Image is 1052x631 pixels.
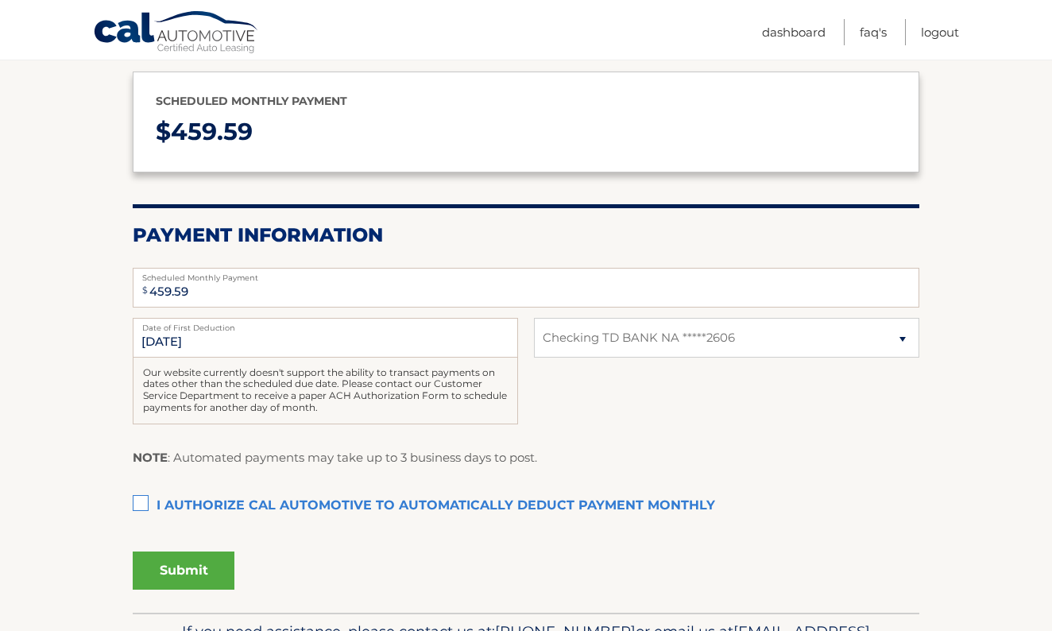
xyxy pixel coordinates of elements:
[762,19,826,45] a: Dashboard
[133,223,919,247] h2: Payment Information
[137,273,153,308] span: $
[133,358,518,424] div: Our website currently doesn't support the ability to transact payments on dates other than the sc...
[860,19,887,45] a: FAQ's
[921,19,959,45] a: Logout
[133,490,919,522] label: I authorize cal automotive to automatically deduct payment monthly
[156,91,896,111] p: Scheduled monthly payment
[133,268,919,308] input: Payment Amount
[133,450,168,465] strong: NOTE
[171,117,253,146] span: 459.59
[156,111,896,153] p: $
[133,318,518,358] input: Payment Date
[93,10,260,56] a: Cal Automotive
[133,318,518,331] label: Date of First Deduction
[133,268,919,281] label: Scheduled Monthly Payment
[133,552,234,590] button: Submit
[133,447,537,468] p: : Automated payments may take up to 3 business days to post.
